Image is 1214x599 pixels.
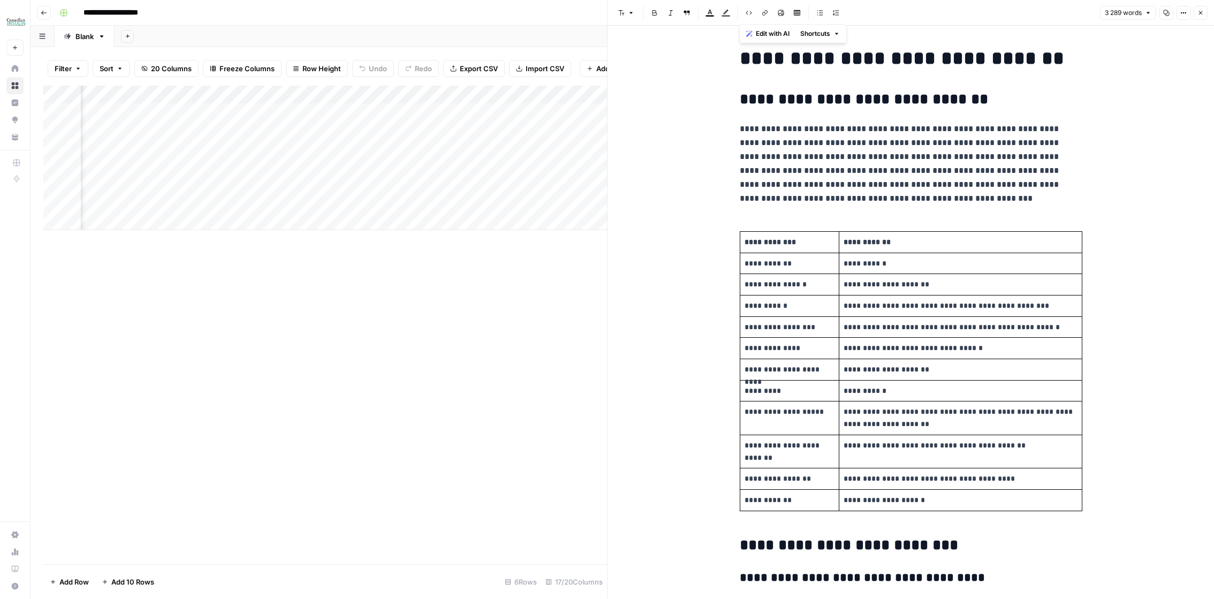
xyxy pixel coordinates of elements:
div: 17/20 Columns [541,573,607,590]
button: 20 Columns [134,60,199,77]
a: Blank [55,26,115,47]
a: Learning Hub [6,560,24,578]
span: Filter [55,63,72,74]
a: Browse [6,77,24,94]
a: Opportunities [6,111,24,128]
span: Add 10 Rows [111,577,154,587]
span: Undo [369,63,387,74]
button: Import CSV [509,60,571,77]
button: Undo [352,60,394,77]
button: Sort [93,60,130,77]
button: Add Column [580,60,644,77]
span: 3 289 words [1105,8,1142,18]
div: 6 Rows [500,573,541,590]
span: 20 Columns [151,63,192,74]
img: BCI Logo [6,12,26,32]
button: Row Height [286,60,348,77]
button: Freeze Columns [203,60,282,77]
button: Add 10 Rows [95,573,161,590]
span: Add Column [596,63,638,74]
button: Help + Support [6,578,24,595]
span: Shortcuts [800,29,830,39]
button: Export CSV [443,60,505,77]
button: Workspace: BCI [6,9,24,35]
span: Import CSV [526,63,564,74]
span: Add Row [59,577,89,587]
span: Edit with AI [756,29,790,39]
a: Settings [6,526,24,543]
button: 3 289 words [1100,6,1156,20]
span: Row Height [302,63,341,74]
span: Redo [415,63,432,74]
a: Home [6,60,24,77]
a: Insights [6,94,24,111]
button: Filter [48,60,88,77]
button: Redo [398,60,439,77]
span: Sort [100,63,113,74]
button: Add Row [43,573,95,590]
button: Edit with AI [742,27,794,41]
span: Export CSV [460,63,498,74]
button: Shortcuts [796,27,844,41]
a: Usage [6,543,24,560]
a: Your Data [6,128,24,146]
div: Blank [75,31,94,42]
span: Freeze Columns [219,63,275,74]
